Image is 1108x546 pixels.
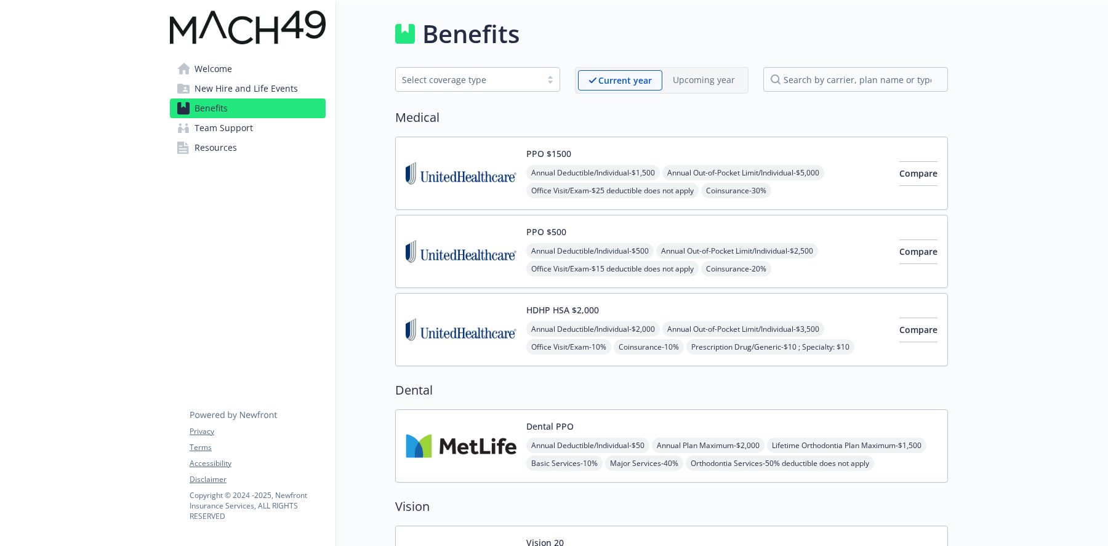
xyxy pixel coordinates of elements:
[406,147,516,199] img: United Healthcare Insurance Company carrier logo
[526,420,574,433] button: Dental PPO
[195,138,237,158] span: Resources
[899,318,937,342] button: Compare
[899,167,937,179] span: Compare
[406,420,516,472] img: Metlife Inc carrier logo
[526,438,649,453] span: Annual Deductible/Individual - $50
[190,474,325,485] a: Disclaimer
[701,183,771,198] span: Coinsurance - 30%
[763,67,948,92] input: search by carrier, plan name or type
[652,438,765,453] span: Annual Plan Maximum - $2,000
[170,118,326,138] a: Team Support
[190,458,325,469] a: Accessibility
[673,73,735,86] p: Upcoming year
[170,138,326,158] a: Resources
[406,225,516,278] img: United Healthcare Insurance Company carrier logo
[598,74,652,87] p: Current year
[701,261,771,276] span: Coinsurance - 20%
[395,381,948,399] h2: Dental
[170,79,326,98] a: New Hire and Life Events
[526,165,660,180] span: Annual Deductible/Individual - $1,500
[402,73,535,86] div: Select coverage type
[395,497,948,516] h2: Vision
[190,442,325,453] a: Terms
[526,243,654,259] span: Annual Deductible/Individual - $500
[656,243,818,259] span: Annual Out-of-Pocket Limit/Individual - $2,500
[406,303,516,356] img: United Healthcare Insurance Company carrier logo
[526,303,599,316] button: HDHP HSA $2,000
[686,339,854,355] span: Prescription Drug/Generic - $10 ; Specialty: $10
[526,321,660,337] span: Annual Deductible/Individual - $2,000
[662,321,824,337] span: Annual Out-of-Pocket Limit/Individual - $3,500
[195,79,298,98] span: New Hire and Life Events
[526,147,571,160] button: PPO $1500
[395,108,948,127] h2: Medical
[170,98,326,118] a: Benefits
[767,438,926,453] span: Lifetime Orthodontia Plan Maximum - $1,500
[190,426,325,437] a: Privacy
[170,59,326,79] a: Welcome
[662,165,824,180] span: Annual Out-of-Pocket Limit/Individual - $5,000
[422,15,520,52] h1: Benefits
[526,225,566,238] button: PPO $500
[899,239,937,264] button: Compare
[614,339,684,355] span: Coinsurance - 10%
[195,59,232,79] span: Welcome
[195,98,228,118] span: Benefits
[662,70,745,90] span: Upcoming year
[605,456,683,471] span: Major Services - 40%
[190,490,325,521] p: Copyright © 2024 - 2025 , Newfront Insurance Services, ALL RIGHTS RESERVED
[686,456,874,471] span: Orthodontia Services - 50% deductible does not apply
[526,183,699,198] span: Office Visit/Exam - $25 deductible does not apply
[526,339,611,355] span: Office Visit/Exam - 10%
[526,261,699,276] span: Office Visit/Exam - $15 deductible does not apply
[899,161,937,186] button: Compare
[899,246,937,257] span: Compare
[526,456,603,471] span: Basic Services - 10%
[195,118,253,138] span: Team Support
[899,324,937,335] span: Compare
